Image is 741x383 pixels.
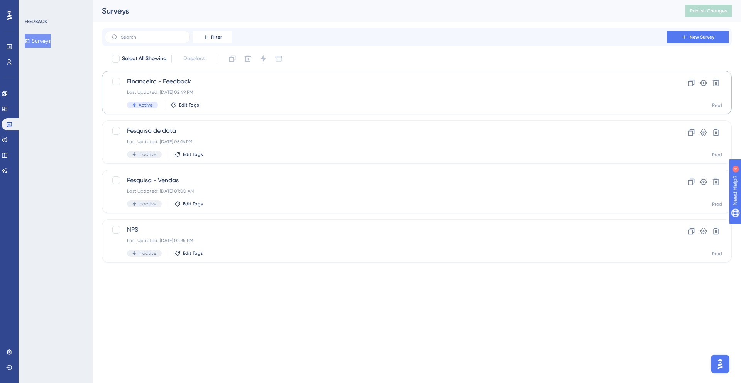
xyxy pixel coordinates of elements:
[183,151,203,158] span: Edit Tags
[712,201,722,207] div: Prod
[174,201,203,207] button: Edit Tags
[102,5,666,16] div: Surveys
[712,102,722,108] div: Prod
[139,102,152,108] span: Active
[179,102,199,108] span: Edit Tags
[121,34,183,40] input: Search
[685,5,732,17] button: Publish Changes
[127,77,645,86] span: Financeiro - Feedback
[127,237,645,244] div: Last Updated: [DATE] 02:35 PM
[709,352,732,376] iframe: UserGuiding AI Assistant Launcher
[25,19,47,25] div: FEEDBACK
[174,250,203,256] button: Edit Tags
[174,151,203,158] button: Edit Tags
[127,139,645,145] div: Last Updated: [DATE] 05:16 PM
[127,225,645,234] span: NPS
[690,34,714,40] span: New Survey
[667,31,729,43] button: New Survey
[139,201,156,207] span: Inactive
[183,201,203,207] span: Edit Tags
[54,4,56,10] div: 4
[139,151,156,158] span: Inactive
[183,250,203,256] span: Edit Tags
[690,8,727,14] span: Publish Changes
[211,34,222,40] span: Filter
[176,52,212,66] button: Deselect
[127,188,645,194] div: Last Updated: [DATE] 07:00 AM
[183,54,205,63] span: Deselect
[18,2,48,11] span: Need Help?
[122,54,167,63] span: Select All Showing
[712,251,722,257] div: Prod
[171,102,199,108] button: Edit Tags
[127,126,645,136] span: Pesquisa de data
[712,152,722,158] div: Prod
[193,31,232,43] button: Filter
[139,250,156,256] span: Inactive
[127,89,645,95] div: Last Updated: [DATE] 02:49 PM
[127,176,645,185] span: Pesquisa - Vendas
[25,34,51,48] button: Surveys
